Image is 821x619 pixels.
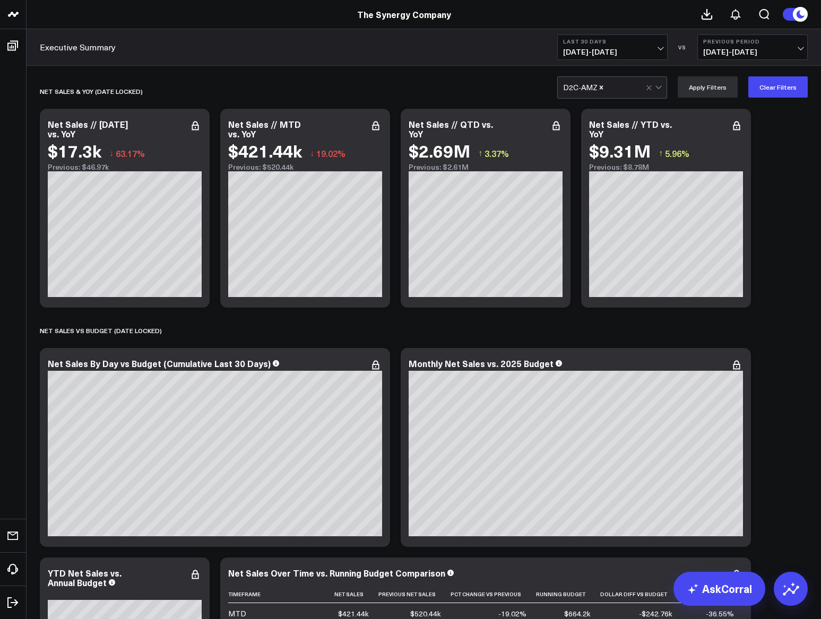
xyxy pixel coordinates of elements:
span: [DATE] - [DATE] [563,48,662,56]
a: Executive Summary [40,41,116,53]
div: MTD [228,608,246,619]
div: net sales & yoy (date locked) [40,79,143,103]
div: Net Sales // QTD vs. YoY [409,118,493,140]
b: Previous Period [703,38,802,45]
div: Monthly Net Sales vs. 2025 Budget [409,358,554,369]
span: 63.17% [116,147,145,159]
div: Net Sales By Day vs Budget (Cumulative Last 30 Days) [48,358,271,369]
th: Timeframe [228,586,334,603]
div: Remove D2C-AMZ [598,83,605,92]
div: NET SALES vs BUDGET (date locked) [40,318,162,343]
div: Net Sales // YTD vs. YoY [589,118,672,140]
button: Apply Filters [678,76,738,98]
div: $664.2k [564,608,591,619]
div: Previous: $8.78M [589,163,743,171]
span: ↓ [109,146,114,160]
button: Previous Period[DATE]-[DATE] [697,34,808,60]
th: Previous Net Sales [378,586,451,603]
div: Net Sales Over Time vs. Running Budget Comparison [228,567,445,579]
div: Previous: $2.61M [409,163,563,171]
span: ↑ [478,146,482,160]
div: $421.44k [228,141,302,160]
th: Running Budget [536,586,600,603]
span: 3.37% [485,147,509,159]
a: AskCorral [673,572,765,606]
th: Pct Change Vs Previous [451,586,536,603]
div: YTD Net Sales vs. Annual Budget [48,567,122,588]
span: 5.96% [665,147,689,159]
div: $520.44k [410,608,441,619]
b: Last 30 Days [563,38,662,45]
div: -$242.76k [639,608,672,619]
th: Net Sales [334,586,378,603]
div: $17.3k [48,141,101,160]
span: [DATE] - [DATE] [703,48,802,56]
div: -36.55% [706,608,734,619]
span: 19.02% [316,147,345,159]
div: $421.44k [338,608,369,619]
div: Net Sales // MTD vs. YoY [228,118,301,140]
th: Dollar Diff Vs Budget [600,586,682,603]
span: ↓ [310,146,314,160]
span: ↑ [659,146,663,160]
div: VS [673,44,692,50]
div: -19.02% [498,608,526,619]
div: Previous: $520.44k [228,163,382,171]
div: $9.31M [589,141,651,160]
div: Net Sales // [DATE] vs. YoY [48,118,128,140]
div: $2.69M [409,141,470,160]
a: The Synergy Company [357,8,451,20]
div: D2C-AMZ [563,83,598,92]
button: Clear Filters [748,76,808,98]
button: Last 30 Days[DATE]-[DATE] [557,34,668,60]
div: Previous: $46.97k [48,163,202,171]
